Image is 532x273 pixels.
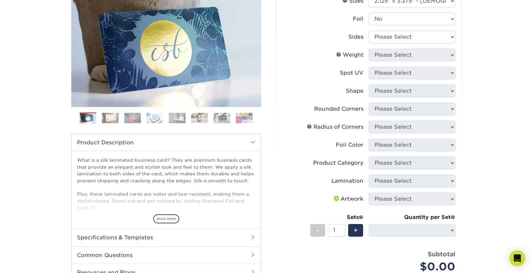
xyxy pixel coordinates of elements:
[353,225,358,235] span: +
[314,105,363,113] div: Rounded Corners
[332,195,363,203] div: Artwork
[77,157,256,265] p: What is a silk laminated business card? They are premium business cards that provide an elegant a...
[348,33,363,41] div: Sides
[346,87,363,95] div: Shape
[153,214,179,223] span: show more
[509,250,525,266] div: Open Intercom Messenger
[72,246,261,264] h2: Common Questions
[331,177,363,185] div: Lamination
[72,134,261,151] h2: Product Description
[316,225,319,235] span: -
[369,213,455,221] div: Quantity per Set
[80,110,96,127] img: Business Cards 01
[428,250,455,258] strong: Subtotal
[72,229,261,246] h2: Specifications & Templates
[313,159,363,167] div: Product Category
[102,113,119,123] img: Business Cards 02
[336,51,363,59] div: Weight
[169,113,186,123] img: Business Cards 05
[310,213,363,221] div: Sets
[307,123,363,131] div: Radius of Corners
[336,141,363,149] div: Foil Color
[340,69,363,77] div: Spot UV
[353,15,363,23] div: Foil
[214,113,230,123] img: Business Cards 07
[236,113,253,123] img: Business Cards 08
[191,113,208,123] img: Business Cards 06
[124,113,141,123] img: Business Cards 03
[147,113,163,123] img: Business Cards 04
